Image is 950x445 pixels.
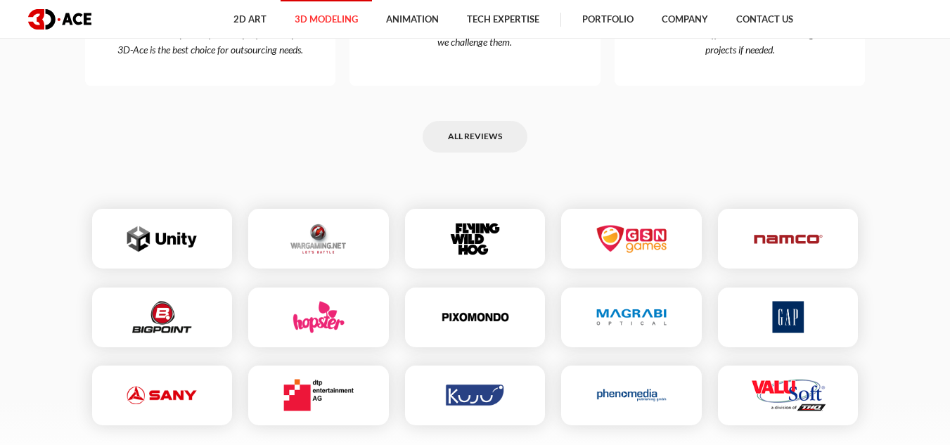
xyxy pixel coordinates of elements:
[284,302,354,333] img: Hopster
[423,121,527,153] a: All reviews
[753,223,823,254] img: Namco logo
[597,302,667,333] img: Magrabi logo
[597,223,667,254] img: Gsn games logo
[127,223,197,254] img: Unity
[441,223,509,254] img: Flying wild hog logo
[440,380,510,411] img: Kuju logo
[127,380,197,411] img: Sany logo
[440,302,510,333] img: Pixomondo
[127,302,197,333] img: Bigpoint logo
[753,302,823,333] img: Gap logo
[751,380,826,411] img: partners 01
[284,380,354,411] img: Dtp entertainment ag logo
[597,380,667,411] img: Phenomedia logo
[28,9,91,30] img: logo dark
[284,223,354,254] img: Wargaming.net logo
